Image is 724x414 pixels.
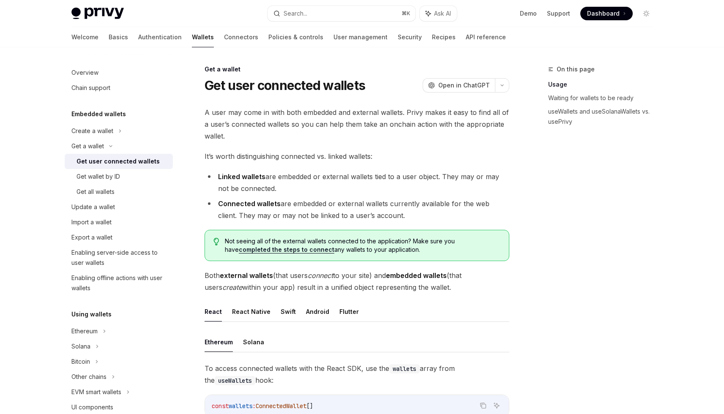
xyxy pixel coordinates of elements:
[306,402,313,410] span: []
[65,169,173,184] a: Get wallet by ID
[205,270,509,293] span: Both (that users to your site) and (that users within your app) result in a unified object repres...
[109,27,128,47] a: Basics
[284,8,307,19] div: Search...
[71,357,90,367] div: Bitcoin
[420,6,457,21] button: Ask AI
[434,9,451,18] span: Ask AI
[548,91,660,105] a: Waiting for wallets to be ready
[71,27,98,47] a: Welcome
[71,248,168,268] div: Enabling server-side access to user wallets
[224,27,258,47] a: Connectors
[76,187,115,197] div: Get all wallets
[215,376,255,385] code: useWallets
[432,27,456,47] a: Recipes
[71,341,90,351] div: Solana
[138,27,182,47] a: Authentication
[65,215,173,230] a: Import a wallet
[220,271,273,280] strong: external wallets
[212,402,229,410] span: const
[71,217,112,227] div: Import a wallet
[71,141,104,151] div: Get a wallet
[65,230,173,245] a: Export a wallet
[587,9,620,18] span: Dashboard
[71,309,112,319] h5: Using wallets
[548,105,660,128] a: useWallets and useSolanaWallets vs. usePrivy
[252,402,256,410] span: :
[65,270,173,296] a: Enabling offline actions with user wallets
[423,78,495,93] button: Open in ChatGPT
[71,402,113,412] div: UI components
[218,172,265,181] strong: Linked wallets
[308,271,333,280] em: connect
[71,372,107,382] div: Other chains
[243,332,264,352] button: Solana
[229,402,252,410] span: wallets
[213,238,219,245] svg: Tip
[557,64,595,74] span: On this page
[205,78,366,93] h1: Get user connected wallets
[225,237,500,254] span: Not seeing all of the external wallets connected to the application? Make sure you have any walle...
[256,402,306,410] span: ConnectedWallet
[306,302,329,321] button: Android
[389,364,420,373] code: wallets
[478,400,489,411] button: Copy the contents from the code block
[71,326,98,336] div: Ethereum
[205,332,233,352] button: Ethereum
[71,8,124,19] img: light logo
[71,126,113,136] div: Create a wallet
[205,171,509,194] li: are embedded or external wallets tied to a user object. They may or may not be connected.
[281,302,296,321] button: Swift
[333,27,388,47] a: User management
[71,109,126,119] h5: Embedded wallets
[386,271,447,280] strong: embedded wallets
[205,150,509,162] span: It’s worth distinguishing connected vs. linked wallets:
[65,80,173,95] a: Chain support
[402,10,410,17] span: ⌘ K
[71,387,121,397] div: EVM smart wallets
[205,65,509,74] div: Get a wallet
[339,302,359,321] button: Flutter
[547,9,570,18] a: Support
[232,302,270,321] button: React Native
[205,106,509,142] span: A user may come in with both embedded and external wallets. Privy makes it easy to find all of a ...
[205,198,509,221] li: are embedded or external wallets currently available for the web client. They may or may not be l...
[65,245,173,270] a: Enabling server-side access to user wallets
[71,68,98,78] div: Overview
[218,199,281,208] strong: Connected wallets
[71,83,110,93] div: Chain support
[65,154,173,169] a: Get user connected wallets
[639,7,653,20] button: Toggle dark mode
[548,78,660,91] a: Usage
[71,232,112,242] div: Export a wallet
[65,199,173,215] a: Update a wallet
[222,283,242,291] em: create
[65,184,173,199] a: Get all wallets
[239,246,334,253] a: completed the steps to connect
[192,27,214,47] a: Wallets
[71,202,115,212] div: Update a wallet
[71,273,168,293] div: Enabling offline actions with user wallets
[76,172,120,182] div: Get wallet by ID
[466,27,506,47] a: API reference
[65,65,173,80] a: Overview
[491,400,502,411] button: Ask AI
[205,362,509,386] span: To access connected wallets with the React SDK, use the array from the hook:
[205,302,222,321] button: React
[398,27,422,47] a: Security
[268,6,415,21] button: Search...⌘K
[520,9,537,18] a: Demo
[268,27,323,47] a: Policies & controls
[438,81,490,90] span: Open in ChatGPT
[580,7,633,20] a: Dashboard
[76,156,160,166] div: Get user connected wallets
